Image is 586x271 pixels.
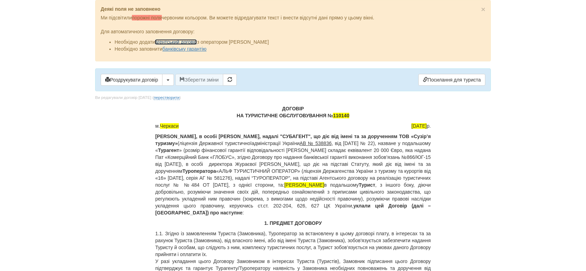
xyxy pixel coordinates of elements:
[115,45,485,52] li: Необхідно заповнити
[115,39,485,45] li: Необхідно додати з оператором [PERSON_NAME]
[481,5,485,13] span: ×
[158,147,179,153] b: Турагент
[155,203,431,215] b: уклали цей Договір (далі – [GEOGRAPHIC_DATA]) про наступне
[411,122,431,129] span: р.
[101,21,485,52] div: Для автоматичного заповнення договору:
[155,105,431,119] p: ДОГОВІР НА ТУРИСТИЧНЕ ОБСЛУГОВУВАННЯ №
[162,46,207,52] a: банківську гарантію
[154,95,179,100] a: перестворити
[95,95,181,101] div: Ви редагували договір [DATE] ( )
[101,74,162,86] button: Роздрукувати договір
[284,182,324,188] span: [PERSON_NAME]
[155,220,431,227] p: 1. ПРЕДМЕТ ДОГОВОРУ
[411,123,427,129] span: [DATE]
[333,113,349,118] span: 110140
[132,15,162,20] span: порожні поля
[418,74,485,86] a: Посилання для туриста
[155,134,431,146] b: [PERSON_NAME], в особі [PERSON_NAME], надалі "СУБАГЕНТ", що діє від імені та за дорученням ТОВ «С...
[101,14,485,21] p: Ми підсвітили червоним кольором. Ви можете відредагувати текст і внести відсутні дані прямо у цьо...
[359,182,375,188] b: Турист
[175,74,223,86] button: Зберегти зміни
[481,6,485,13] button: Close
[155,122,178,129] span: м.
[155,39,197,45] a: агентський договір
[101,6,485,12] p: Деякі поля не заповнено
[300,141,332,146] u: АВ № 538836
[183,168,216,174] b: Туроператора
[160,123,179,129] span: Черкаси
[155,133,431,216] p: (ліцензія Державної туристичноїадміністрації України , від [DATE] № 22), назване у подальшому « »...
